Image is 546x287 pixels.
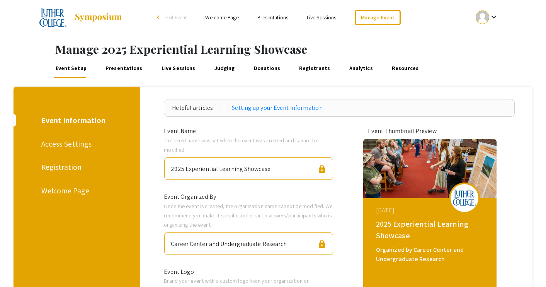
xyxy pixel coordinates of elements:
a: Manage Event [355,10,400,25]
img: 2025-experiential-learning-showcase_eventLogo_377aea_.png [453,190,476,206]
span: lock [317,164,327,174]
div: Registration [41,161,111,173]
a: Resources [391,59,420,78]
div: Event Thumbnail Preview [368,126,492,136]
img: 2025 Experiential Learning Showcase [39,8,67,27]
div: Event Organized By [158,192,339,202]
img: 2025-experiential-learning-showcase_eventCoverPhoto_3051d9__thumb.jpg [363,139,497,198]
a: Event Setup [54,59,88,78]
div: Event Logo [158,267,339,277]
div: Event Information [41,114,111,126]
div: arrow_back_ios [157,15,162,20]
span: Once the event is created, the organization name cannot be modified. We recommend you make it spe... [164,202,332,228]
div: 2025 Experiential Learning Showcase [171,161,270,174]
div: 2025 Experiential Learning Showcase [376,218,486,241]
a: Welcome Page [205,14,238,21]
iframe: Chat [6,252,33,281]
a: Live Sessions [160,59,196,78]
span: Exit Event [165,14,187,21]
span: The event name was set when the event was created and cannot be modified. [164,137,318,153]
a: Analytics [348,59,374,78]
a: Presentations [257,14,288,21]
div: [DATE] [376,206,486,215]
a: 2025 Experiential Learning Showcase [39,8,123,27]
a: Donations [252,59,281,78]
a: Live Sessions [307,14,336,21]
div: Career Center and Undergraduate Research [171,236,287,249]
div: Access Settings [41,138,111,150]
div: Helpful articles [172,103,224,113]
a: Presentations [104,59,144,78]
img: Symposium by ForagerOne [74,13,122,22]
div: Event Name [158,126,339,136]
span: lock [317,239,327,249]
a: Judging [213,59,236,78]
mat-icon: Expand account dropdown [489,12,498,22]
a: Registrants [298,59,332,78]
button: Expand account dropdown [468,9,507,26]
div: Organized by Career Center and Undergraduate Research [376,245,486,264]
div: Welcome Page [41,185,111,196]
h1: Manage 2025 Experiential Learning Showcase [55,42,546,56]
a: Setting up your Event Information [232,103,322,113]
